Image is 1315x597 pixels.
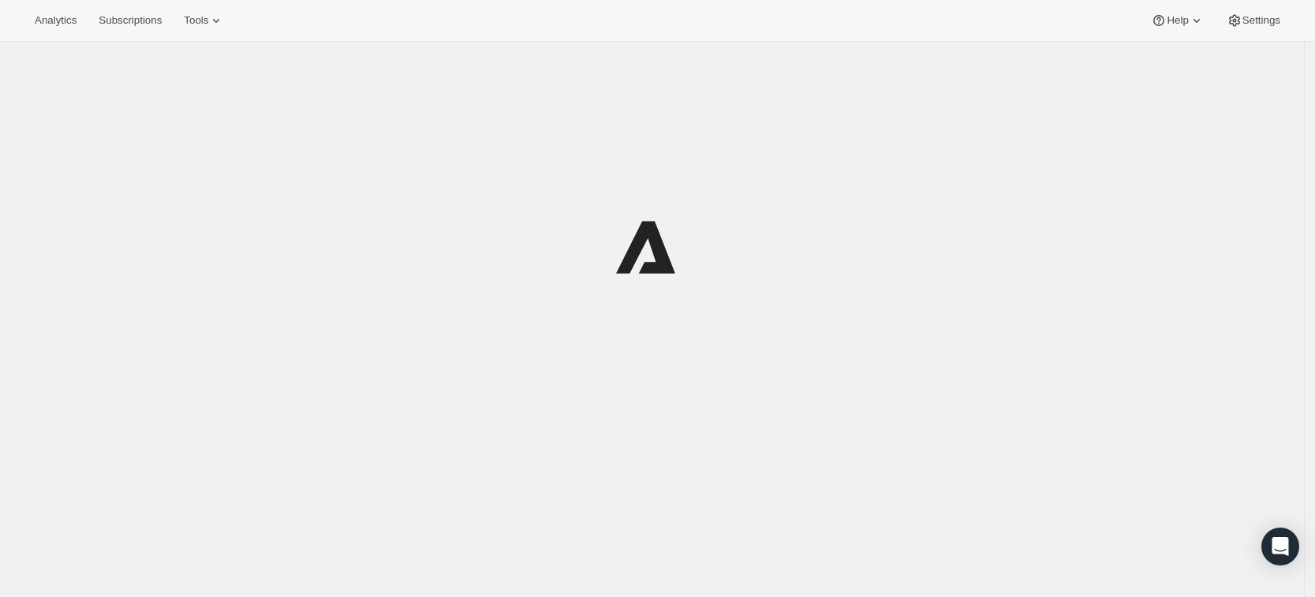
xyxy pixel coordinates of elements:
span: Analytics [35,14,77,27]
span: Subscriptions [99,14,162,27]
span: Settings [1242,14,1280,27]
button: Analytics [25,9,86,32]
span: Help [1167,14,1188,27]
span: Tools [184,14,208,27]
button: Settings [1217,9,1290,32]
button: Tools [174,9,233,32]
div: Open Intercom Messenger [1261,528,1299,565]
button: Help [1141,9,1213,32]
button: Subscriptions [89,9,171,32]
